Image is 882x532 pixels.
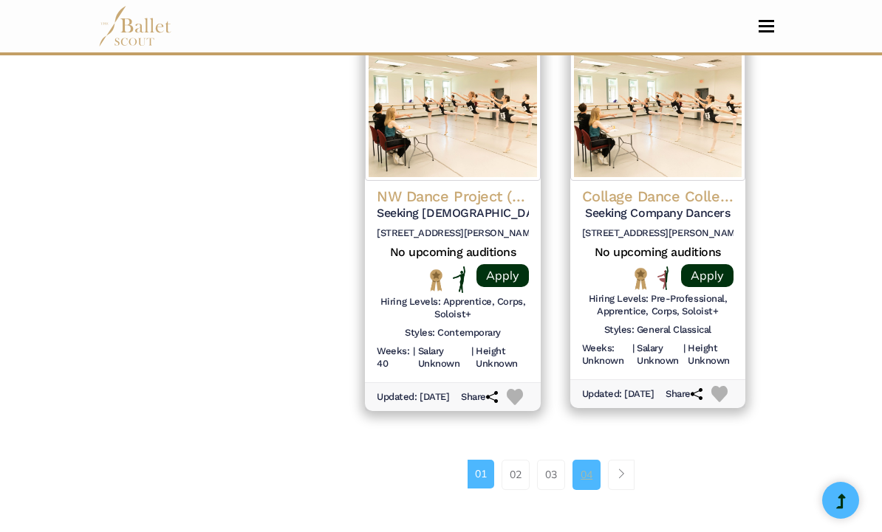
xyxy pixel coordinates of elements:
[453,266,466,293] img: Flat
[688,342,734,367] h6: Height Unknown
[604,324,711,336] h6: Styles: General Classical
[666,388,702,401] h6: Share
[377,206,528,221] h5: Seeking [DEMOGRAPHIC_DATA] Dancers
[507,389,524,406] img: Heart
[582,342,629,367] h6: Weeks: Unknown
[468,460,643,489] nav: Page navigation example
[418,345,468,370] h6: Salary Unknown
[657,266,669,290] img: All
[582,206,734,221] h5: Seeking Company Dancers
[413,345,415,370] h6: |
[471,345,474,370] h6: |
[476,345,529,370] h6: Height Unknown
[632,342,635,367] h6: |
[476,264,529,287] a: Apply
[582,293,734,318] h6: Hiring Levels: Pre-Professional, Apprentice, Corps, Soloist+
[537,460,565,489] a: 03
[572,460,601,489] a: 04
[749,19,784,33] button: Toggle navigation
[468,460,494,488] a: 01
[377,296,528,321] h6: Hiring Levels: Apprentice, Corps, Soloist+
[377,245,528,260] h5: No upcoming auditions
[461,391,498,404] h6: Share
[427,269,445,291] img: National
[582,245,734,260] h5: No upcoming auditions
[377,391,449,404] h6: Updated: [DATE]
[582,227,734,240] h6: [STREET_ADDRESS][PERSON_NAME]
[502,460,530,489] a: 02
[365,33,540,181] img: Logo
[681,264,734,287] a: Apply
[637,342,680,367] h6: Salary Unknown
[377,227,528,240] h6: [STREET_ADDRESS][PERSON_NAME]
[582,388,654,401] h6: Updated: [DATE]
[632,267,650,290] img: National
[582,187,734,206] h4: Collage Dance Collective
[377,345,410,370] h6: Weeks: 40
[683,342,686,367] h6: |
[570,33,745,181] img: Logo
[711,386,728,403] img: Heart
[377,187,528,206] h4: NW Dance Project (Northwest Dance Project)
[405,327,500,339] h6: Styles: Contemporary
